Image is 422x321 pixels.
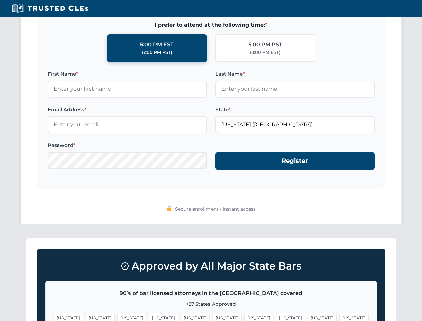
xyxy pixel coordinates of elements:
[48,141,207,149] label: Password
[215,152,375,170] button: Register
[48,106,207,114] label: Email Address
[48,81,207,97] input: Enter your first name
[250,49,280,56] div: (8:00 PM EST)
[10,3,90,13] img: Trusted CLEs
[215,116,375,133] input: Florida (FL)
[48,116,207,133] input: Enter your email
[167,206,172,211] img: 🔒
[248,40,282,49] div: 5:00 PM PST
[140,40,174,49] div: 5:00 PM EST
[142,49,172,56] div: (2:00 PM PST)
[48,70,207,78] label: First Name
[215,81,375,97] input: Enter your last name
[45,257,377,275] h3: Approved by All Major State Bars
[54,289,369,298] p: 90% of bar licensed attorneys in the [GEOGRAPHIC_DATA] covered
[48,21,375,29] span: I prefer to attend at the following time:
[215,70,375,78] label: Last Name
[215,106,375,114] label: State
[54,300,369,308] p: +27 States Approved
[175,205,256,213] span: Secure enrollment • Instant access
